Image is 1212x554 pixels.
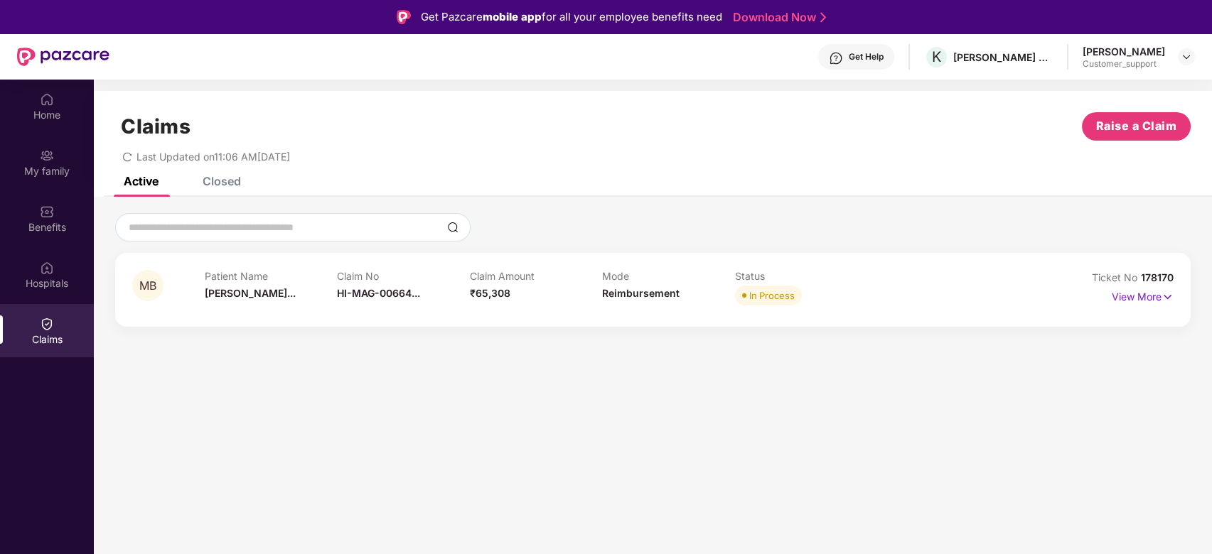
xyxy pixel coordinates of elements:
p: Claim Amount [470,270,603,282]
img: svg+xml;base64,PHN2ZyBpZD0iQmVuZWZpdHMiIHhtbG5zPSJodHRwOi8vd3d3LnczLm9yZy8yMDAwL3N2ZyIgd2lkdGg9Ij... [40,205,54,219]
div: [PERSON_NAME] [1083,45,1165,58]
p: Status [735,270,868,282]
span: redo [122,151,132,163]
p: Patient Name [205,270,338,282]
span: Last Updated on 11:06 AM[DATE] [136,151,290,163]
div: In Process [749,288,795,303]
span: K [932,48,941,65]
p: View More [1112,286,1174,305]
div: Closed [203,174,241,188]
img: svg+xml;base64,PHN2ZyBpZD0iU2VhcmNoLTMyeDMyIiB4bWxucz0iaHR0cDovL3d3dy53My5vcmcvMjAwMC9zdmciIHdpZH... [447,222,458,233]
img: Stroke [820,10,826,25]
img: svg+xml;base64,PHN2ZyBpZD0iSG9zcGl0YWxzIiB4bWxucz0iaHR0cDovL3d3dy53My5vcmcvMjAwMC9zdmciIHdpZHRoPS... [40,261,54,275]
p: Mode [602,270,735,282]
img: svg+xml;base64,PHN2ZyBpZD0iSG9tZSIgeG1sbnM9Imh0dHA6Ly93d3cudzMub3JnLzIwMDAvc3ZnIiB3aWR0aD0iMjAiIG... [40,92,54,107]
div: Customer_support [1083,58,1165,70]
img: svg+xml;base64,PHN2ZyBpZD0iQ2xhaW0iIHhtbG5zPSJodHRwOi8vd3d3LnczLm9yZy8yMDAwL3N2ZyIgd2lkdGg9IjIwIi... [40,317,54,331]
img: svg+xml;base64,PHN2ZyB4bWxucz0iaHR0cDovL3d3dy53My5vcmcvMjAwMC9zdmciIHdpZHRoPSIxNyIgaGVpZ2h0PSIxNy... [1162,289,1174,305]
button: Raise a Claim [1082,112,1191,141]
a: Download Now [733,10,822,25]
img: svg+xml;base64,PHN2ZyBpZD0iRHJvcGRvd24tMzJ4MzIiIHhtbG5zPSJodHRwOi8vd3d3LnczLm9yZy8yMDAwL3N2ZyIgd2... [1181,51,1192,63]
span: HI-MAG-00664... [337,287,420,299]
span: [PERSON_NAME]... [205,287,296,299]
strong: mobile app [483,10,542,23]
span: 178170 [1141,271,1174,283]
span: Ticket No [1092,271,1141,283]
span: Reimbursement [602,287,680,299]
span: ₹65,308 [470,287,510,299]
div: Get Help [849,51,884,63]
h1: Claims [121,114,191,138]
div: Get Pazcare for all your employee benefits need [421,9,722,26]
div: [PERSON_NAME] FINANCE PRIVATE LIMITED [953,50,1053,64]
div: Active [124,174,159,188]
img: Logo [397,10,411,24]
img: svg+xml;base64,PHN2ZyB3aWR0aD0iMjAiIGhlaWdodD0iMjAiIHZpZXdCb3g9IjAgMCAyMCAyMCIgZmlsbD0ibm9uZSIgeG... [40,148,54,163]
img: svg+xml;base64,PHN2ZyBpZD0iSGVscC0zMngzMiIgeG1sbnM9Imh0dHA6Ly93d3cudzMub3JnLzIwMDAvc3ZnIiB3aWR0aD... [829,51,843,65]
span: MB [139,280,156,292]
span: Raise a Claim [1096,117,1177,135]
img: New Pazcare Logo [17,48,109,66]
p: Claim No [337,270,470,282]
